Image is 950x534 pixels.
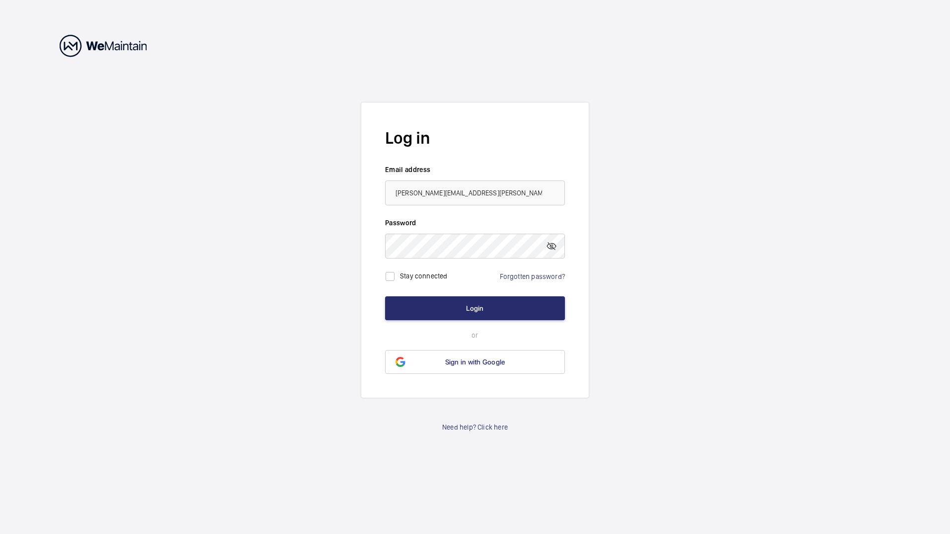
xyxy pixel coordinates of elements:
[385,126,565,150] h2: Log in
[500,272,565,280] a: Forgotten password?
[385,165,565,175] label: Email address
[385,180,565,205] input: Your email address
[400,272,448,280] label: Stay connected
[385,218,565,228] label: Password
[385,296,565,320] button: Login
[442,422,508,432] a: Need help? Click here
[385,330,565,340] p: or
[445,358,505,366] span: Sign in with Google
